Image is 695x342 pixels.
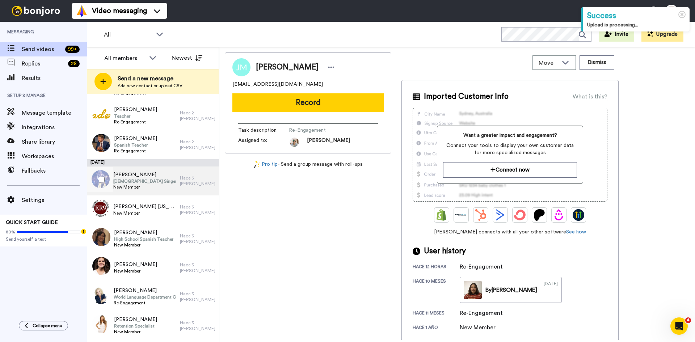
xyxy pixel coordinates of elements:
[238,137,289,148] span: Assigned to:
[573,209,584,221] img: GoHighLevel
[114,261,157,268] span: [PERSON_NAME]
[180,291,215,303] div: Hace 3 [PERSON_NAME]
[22,59,65,68] span: Replies
[587,21,685,29] div: Upload is processing...
[553,209,565,221] img: Drip
[22,196,87,204] span: Settings
[19,321,68,330] button: Collapse menu
[114,113,157,119] span: Teacher
[6,229,15,235] span: 80%
[238,127,289,134] span: Task description :
[475,209,486,221] img: Hubspot
[114,229,173,236] span: [PERSON_NAME]
[76,5,88,17] img: vm-color.svg
[180,110,215,122] div: Hace 2 [PERSON_NAME]
[573,92,607,101] div: What is this?
[22,74,87,83] span: Results
[113,184,176,190] span: New Member
[460,277,562,303] a: By[PERSON_NAME][DATE]
[494,209,506,221] img: ActiveCampaign
[92,315,110,333] img: abd9f115-bc30-416f-b4ab-022452e836dc.jpg
[92,105,110,123] img: c40e8b2e-335c-410f-b98d-dc8c93ecb992.png
[464,281,482,299] img: 14c13054-277d-459a-8599-11eed9f99e6c-thumb.jpg
[254,161,260,168] img: magic-wand.svg
[114,119,157,125] span: Re-Engagement
[256,62,319,73] span: [PERSON_NAME]
[22,45,62,54] span: Send videos
[22,152,87,161] span: Workspaces
[92,6,147,16] span: Video messaging
[413,278,460,303] div: hace 10 meses
[460,323,496,332] div: New Member
[104,30,152,39] span: All
[113,178,176,184] span: [DEMOGRAPHIC_DATA] Singer, Ordained Minister, Producer
[92,257,110,275] img: 4fae1d93-852e-4541-a022-a2eaa18296f4.jpg
[436,209,447,221] img: Shopify
[22,138,87,146] span: Share library
[114,294,176,300] span: World Language Department Chair
[599,27,634,42] button: Invite
[113,210,176,216] span: New Member
[232,93,384,112] button: Record
[534,209,545,221] img: Patreon
[180,175,215,187] div: Hace 3 [PERSON_NAME]
[114,142,157,148] span: Spanish Teacher
[22,123,87,132] span: Integrations
[114,323,157,329] span: Retention Specialist
[424,91,509,102] span: Imported Customer Info
[685,317,691,323] span: 4
[289,127,358,134] span: Re-Engagement
[587,10,685,21] div: Success
[180,320,215,332] div: Hace 3 [PERSON_NAME]
[114,287,176,294] span: [PERSON_NAME]
[413,325,460,332] div: hace 1 año
[114,242,173,248] span: New Member
[485,286,537,294] div: By [PERSON_NAME]
[114,135,157,142] span: [PERSON_NAME]
[6,236,81,242] span: Send yourself a test
[92,199,110,217] img: fb495572-adcc-4108-9953-a7cba5b98276.jpg
[254,161,278,168] a: Pro tip
[92,228,110,246] img: 31d1cfc3-dc80-4bf0-96e4-594f7f80b9d3.jpg
[87,159,219,166] div: [DATE]
[80,228,87,235] div: Tooltip anchor
[104,54,146,63] div: All members
[113,203,176,210] span: [PERSON_NAME] [US_STATE][PERSON_NAME]
[670,317,688,335] iframe: Intercom live chat
[114,316,157,323] span: [PERSON_NAME]
[114,300,176,306] span: Re-Engagement
[225,161,391,168] div: - Send a group message with roll-ups
[92,286,110,304] img: 6077355d-3b46-4547-a8d7-10a9b2ecbdeb.jpg
[65,46,80,53] div: 99 +
[413,264,460,271] div: hace 12 horas
[22,166,87,175] span: Fallbacks
[460,309,503,317] div: Re-Engagement
[443,162,577,178] a: Connect now
[180,204,215,216] div: Hace 3 [PERSON_NAME]
[307,137,350,148] span: [PERSON_NAME]
[580,55,614,70] button: Dismiss
[6,220,58,225] span: QUICK START GUIDE
[424,246,466,257] span: User history
[114,268,157,274] span: New Member
[92,134,110,152] img: 1ef71b05-75a8-4538-9c87-54587997266b.jpg
[114,106,157,113] span: [PERSON_NAME]
[180,139,215,151] div: Hace 2 [PERSON_NAME]
[289,137,300,148] img: 2eb47e6d-5bfb-459a-9623-94bdce31e528-1751232609.jpg
[232,58,250,76] img: Image of Joseph Marble
[9,6,63,16] img: bj-logo-header-white.svg
[460,262,503,271] div: Re-Engagement
[443,142,577,156] span: Connect your tools to display your own customer data for more specialized messages
[33,323,62,329] span: Collapse menu
[544,281,558,299] div: [DATE]
[22,109,87,117] span: Message template
[539,59,558,67] span: Move
[114,148,157,154] span: Re-Engagement
[514,209,526,221] img: ConvertKit
[413,228,607,236] span: [PERSON_NAME] connects with all your other software
[413,310,460,317] div: hace 11 meses
[566,229,586,235] a: See how
[455,209,467,221] img: Ontraport
[118,83,182,89] span: Add new contact or upload CSV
